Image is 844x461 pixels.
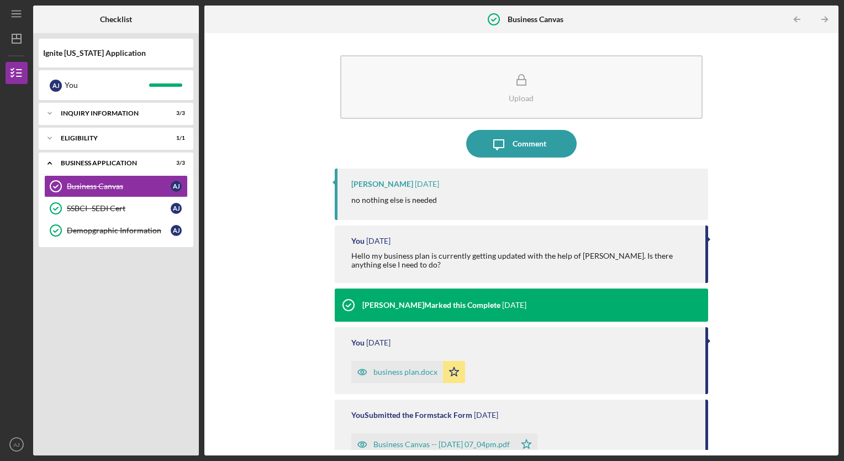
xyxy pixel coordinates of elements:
[171,203,182,214] div: A J
[508,15,563,24] b: Business Canvas
[351,338,365,347] div: You
[171,225,182,236] div: A J
[61,160,157,166] div: Business Application
[44,175,188,197] a: Business CanvasAJ
[165,160,185,166] div: 3 / 3
[165,110,185,117] div: 3 / 3
[373,440,510,449] div: Business Canvas -- [DATE] 07_04pm.pdf
[67,182,171,191] div: Business Canvas
[100,15,132,24] b: Checklist
[165,135,185,142] div: 1 / 1
[67,204,171,213] div: SSBCI- SEDI Cert
[351,252,695,269] div: Hello my business plan is currently getting updated with the help of [PERSON_NAME]. Is there anyt...
[44,197,188,219] a: SSBCI- SEDI CertAJ
[366,237,391,245] time: 2025-09-20 23:33
[61,135,157,142] div: Eligibility
[61,110,157,117] div: Inquiry Information
[351,433,537,455] button: Business Canvas -- [DATE] 07_04pm.pdf
[6,433,28,455] button: AJ
[340,55,703,119] button: Upload
[502,301,526,310] time: 2025-09-03 14:47
[171,181,182,192] div: A J
[415,180,439,188] time: 2025-09-22 14:43
[65,76,149,95] div: You
[351,411,472,420] div: You Submitted the Formstack Form
[13,442,19,448] text: AJ
[351,361,465,383] button: business plan.docx
[373,368,437,376] div: business plan.docx
[351,194,437,206] p: no nothing else is needed
[44,219,188,242] a: Demopgraphic InformationAJ
[43,49,189,57] div: Ignite [US_STATE] Application
[351,180,413,188] div: [PERSON_NAME]
[509,94,534,102] div: Upload
[351,237,365,245] div: You
[67,226,171,235] div: Demopgraphic Information
[466,130,577,158] button: Comment
[50,80,62,92] div: A J
[474,411,498,420] time: 2025-08-31 23:04
[362,301,500,310] div: [PERSON_NAME] Marked this Complete
[513,130,546,158] div: Comment
[366,338,391,347] time: 2025-08-31 23:35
